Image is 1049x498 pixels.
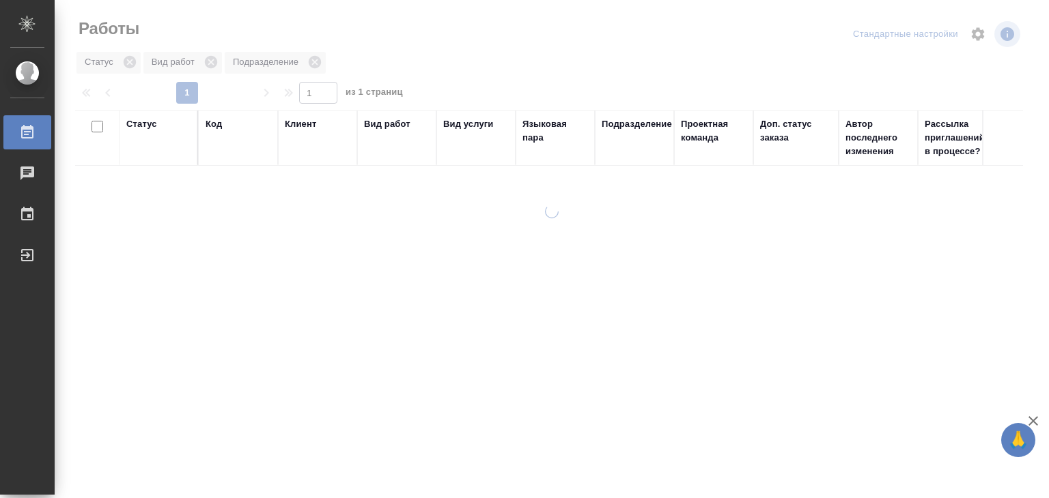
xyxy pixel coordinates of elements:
div: Вид услуги [443,117,494,131]
div: Рассылка приглашений в процессе? [925,117,990,158]
div: Статус [126,117,157,131]
div: Доп. статус заказа [760,117,832,145]
div: Автор последнего изменения [845,117,911,158]
div: Языковая пара [522,117,588,145]
button: 🙏 [1001,423,1035,457]
div: Клиент [285,117,316,131]
div: Подразделение [602,117,672,131]
div: Код [206,117,222,131]
span: 🙏 [1007,426,1030,454]
div: Вид работ [364,117,410,131]
div: Проектная команда [681,117,746,145]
